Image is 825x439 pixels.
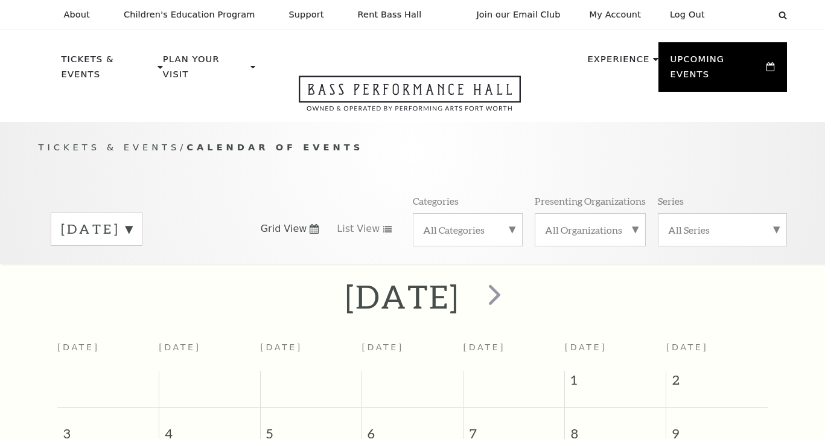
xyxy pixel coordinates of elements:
label: All Categories [423,223,512,236]
label: All Organizations [545,223,635,236]
p: Tickets & Events [62,52,155,89]
p: Rent Bass Hall [358,10,422,20]
h2: [DATE] [345,277,459,316]
span: [DATE] [565,342,607,352]
th: [DATE] [159,335,260,371]
p: Upcoming Events [671,52,764,89]
p: Series [658,194,684,207]
p: Support [289,10,324,20]
select: Select: [724,9,767,21]
span: 1 [565,371,666,395]
label: [DATE] [61,220,132,239]
p: / [39,140,787,155]
label: All Series [668,223,777,236]
p: Presenting Organizations [535,194,646,207]
button: next [471,275,515,318]
span: 2 [666,371,768,395]
span: List View [337,222,380,236]
span: Tickets & Events [39,142,180,152]
p: About [64,10,90,20]
span: Grid View [261,222,307,236]
th: [DATE] [362,335,463,371]
th: [DATE] [260,335,362,371]
th: [DATE] [57,335,159,371]
p: Experience [587,52,649,74]
p: Plan Your Visit [163,52,247,89]
p: Children's Education Program [124,10,255,20]
span: Calendar of Events [186,142,363,152]
p: Categories [413,194,459,207]
span: [DATE] [666,342,709,352]
th: [DATE] [463,335,565,371]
